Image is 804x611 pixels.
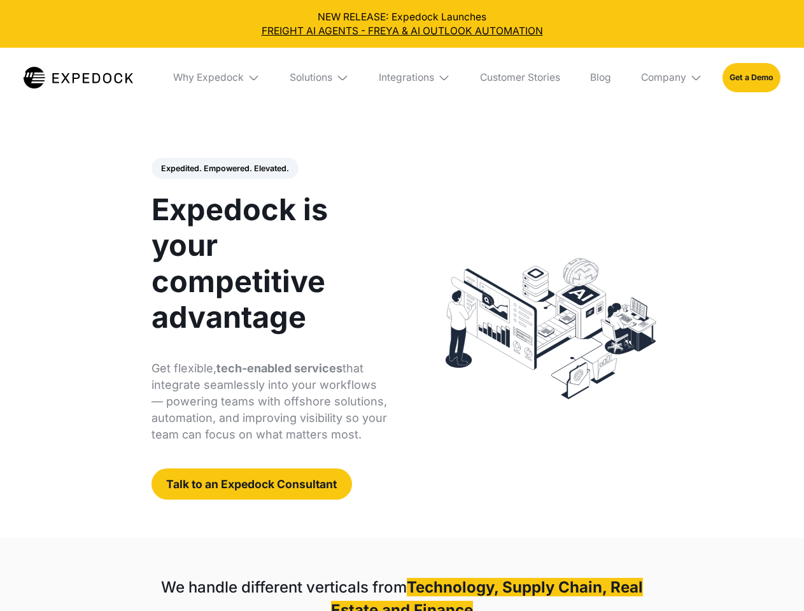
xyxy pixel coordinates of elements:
strong: tech-enabled services [216,362,342,375]
div: Solutions [280,48,359,108]
iframe: Chat Widget [740,550,804,611]
div: Solutions [290,71,332,84]
h1: Expedock is your competitive advantage [152,192,388,335]
a: Blog [580,48,621,108]
a: Customer Stories [470,48,570,108]
a: Talk to an Expedock Consultant [152,468,352,500]
p: Get flexible, that integrate seamlessly into your workflows — powering teams with offshore soluti... [152,360,388,443]
div: Integrations [369,48,460,108]
div: Company [641,71,686,84]
div: NEW RELEASE: Expedock Launches [10,10,794,38]
a: FREIGHT AI AGENTS - FREYA & AI OUTLOOK AUTOMATION [10,24,794,38]
div: Integrations [379,71,434,84]
div: Why Expedock [163,48,270,108]
div: Why Expedock [173,71,244,84]
div: Company [631,48,712,108]
strong: We handle different verticals from [161,578,407,596]
a: Get a Demo [723,63,780,92]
